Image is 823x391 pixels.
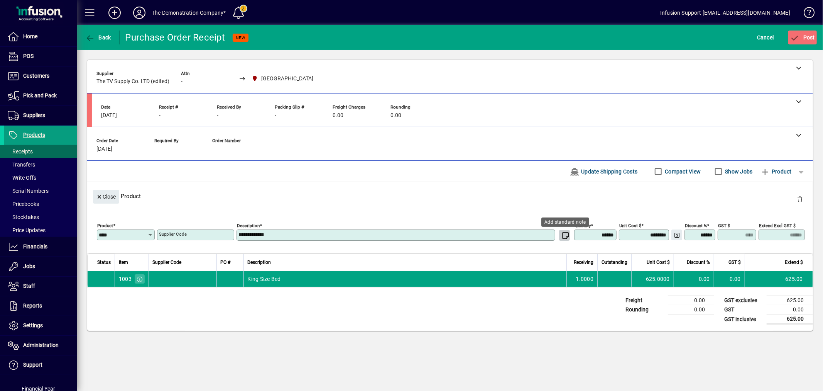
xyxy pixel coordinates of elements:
[664,168,701,175] label: Compact View
[97,258,111,267] span: Status
[23,33,37,39] span: Home
[23,92,57,99] span: Pick and Pack
[4,66,77,86] a: Customers
[181,78,183,85] span: -
[8,188,49,194] span: Serial Numbers
[23,132,45,138] span: Products
[619,223,641,228] mat-label: Unit Cost $
[541,218,589,227] div: Add standard note
[77,31,120,44] app-page-header-button: Back
[567,165,641,178] button: Update Shipping Costs
[718,223,730,228] mat-label: GST $
[243,271,567,287] td: King Size Bed
[152,7,226,19] div: The Demonstration Company*
[668,296,714,305] td: 0.00
[674,271,714,287] td: 0.00
[8,161,35,168] span: Transfers
[724,168,753,175] label: Show Jobs
[4,47,77,66] a: POS
[4,316,77,335] a: Settings
[757,165,796,178] button: Product
[714,271,745,287] td: 0.00
[755,31,776,44] button: Cancel
[4,336,77,355] a: Administration
[4,277,77,296] a: Staff
[23,362,42,368] span: Support
[720,296,767,305] td: GST exclusive
[97,223,113,228] mat-label: Product
[23,342,59,348] span: Administration
[333,112,343,119] span: 0.00
[767,296,813,305] td: 625.00
[23,303,42,309] span: Reports
[250,74,317,83] span: Christchurch
[4,86,77,105] a: Pick and Pack
[83,31,113,44] button: Back
[785,258,803,267] span: Extend $
[685,223,707,228] mat-label: Discount %
[248,258,271,267] span: Description
[791,190,809,208] button: Delete
[91,193,121,200] app-page-header-button: Close
[159,112,161,119] span: -
[570,165,638,178] span: Update Shipping Costs
[4,171,77,184] a: Write Offs
[767,305,813,314] td: 0.00
[720,314,767,324] td: GST inclusive
[647,258,670,267] span: Unit Cost $
[660,7,790,19] div: Infusion Support [EMAIL_ADDRESS][DOMAIN_NAME]
[221,258,231,267] span: PO #
[127,6,152,20] button: Profile
[96,190,116,203] span: Close
[576,275,594,283] span: 1.0000
[101,112,117,119] span: [DATE]
[102,6,127,20] button: Add
[4,184,77,197] a: Serial Numbers
[390,112,401,119] span: 0.00
[8,227,46,233] span: Price Updates
[574,258,593,267] span: Receiving
[119,275,132,283] div: 1003
[4,296,77,316] a: Reports
[671,229,682,240] button: Change Price Levels
[212,146,214,152] span: -
[4,158,77,171] a: Transfers
[23,112,45,118] span: Suppliers
[760,165,792,178] span: Product
[119,258,128,267] span: Item
[745,271,813,287] td: 625.00
[96,146,112,152] span: [DATE]
[85,34,111,41] span: Back
[261,75,313,83] span: [GEOGRAPHIC_DATA]
[217,112,218,119] span: -
[4,355,77,375] a: Support
[23,263,35,269] span: Jobs
[602,258,627,267] span: Outstanding
[622,296,668,305] td: Freight
[4,257,77,276] a: Jobs
[668,305,714,314] td: 0.00
[4,106,77,125] a: Suppliers
[790,34,815,41] span: ost
[798,2,813,27] a: Knowledge Base
[622,305,668,314] td: Rounding
[23,322,43,328] span: Settings
[4,27,77,46] a: Home
[23,73,49,79] span: Customers
[8,201,39,207] span: Pricebooks
[275,112,276,119] span: -
[23,53,34,59] span: POS
[87,182,813,210] div: Product
[767,314,813,324] td: 625.00
[687,258,710,267] span: Discount %
[788,31,817,44] button: Post
[728,258,741,267] span: GST $
[8,214,39,220] span: Stocktakes
[646,275,670,283] span: 625.0000
[4,224,77,237] a: Price Updates
[125,31,225,44] div: Purchase Order Receipt
[93,190,119,204] button: Close
[757,31,774,44] span: Cancel
[4,237,77,257] a: Financials
[8,175,36,181] span: Write Offs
